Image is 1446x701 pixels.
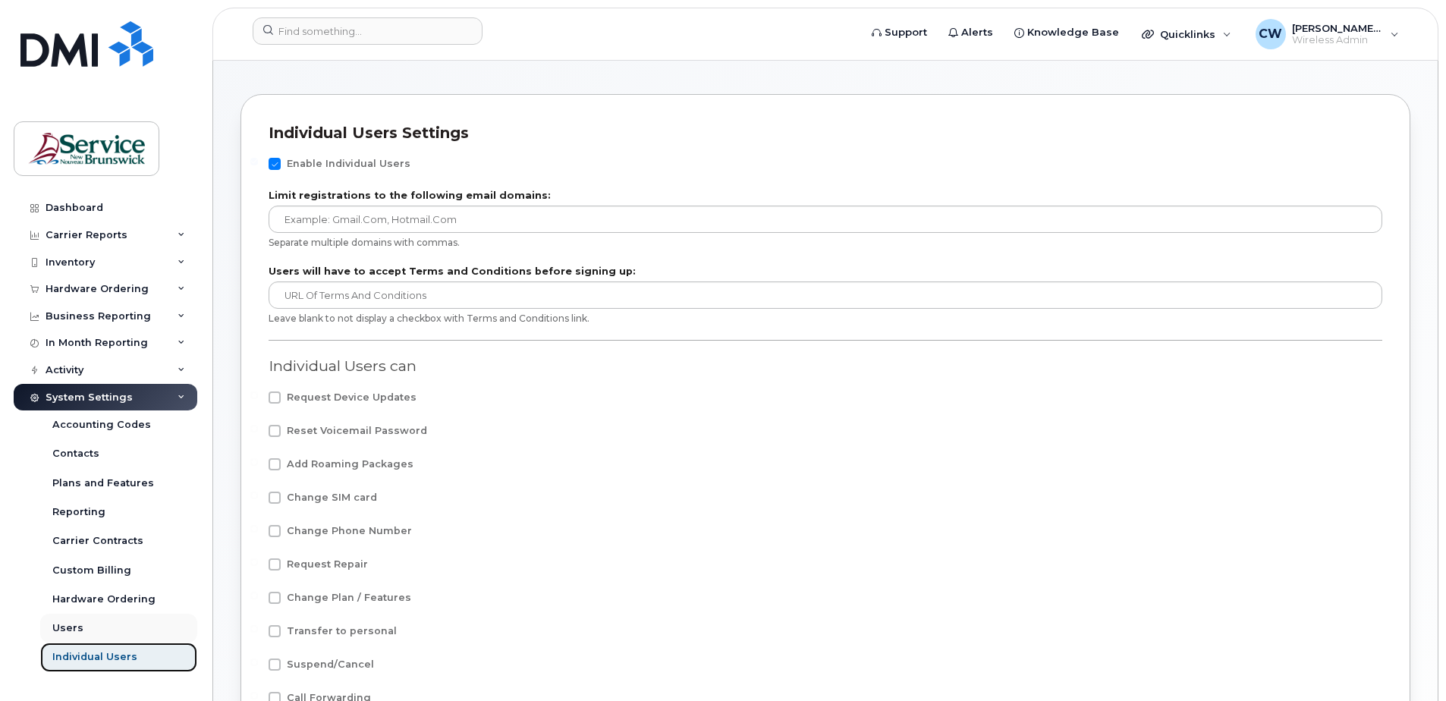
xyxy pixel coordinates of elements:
input: Enable Individual Users [250,158,258,165]
span: Suspend/Cancel [287,659,374,670]
input: Change SIM card [250,492,258,499]
div: Quicklinks [1131,19,1242,49]
span: CW [1259,25,1282,43]
input: Call Forwarding [250,692,258,699]
input: URL of Terms and Conditions [269,281,1382,309]
input: Change Phone Number [250,525,258,533]
input: Suspend/Cancel [250,659,258,666]
input: Transfer to personal [250,625,258,633]
span: Quicklinks [1160,28,1215,40]
span: Knowledge Base [1027,25,1119,40]
input: Request Repair [250,558,258,566]
span: [PERSON_NAME] (ASD-W) [1292,22,1383,34]
div: Individual Users can [269,340,1382,376]
span: Wireless Admin [1292,34,1383,46]
span: Alerts [961,25,993,40]
label: Limit registrations to the following email domains: [269,191,1382,201]
a: Alerts [938,17,1004,48]
input: Reset Voicemail Password [250,425,258,432]
div: Separate multiple domains with commas. [269,236,1382,249]
span: Reset Voicemail Password [287,425,427,436]
span: Change SIM card [287,492,377,503]
span: Transfer to personal [287,625,397,637]
span: Change Plan / Features [287,592,411,603]
span: Enable Individual Users [287,158,410,169]
input: Example: gmail.com, hotmail.com [269,206,1382,233]
div: Leave blank to not display a checkbox with Terms and Conditions link. [269,312,1382,325]
input: Change Plan / Features [250,592,258,599]
span: Support [885,25,927,40]
span: Request Device Updates [287,391,417,403]
input: Request Device Updates [250,391,258,399]
input: Add Roaming Packages [250,458,258,466]
span: Request Repair [287,558,368,570]
span: Change Phone Number [287,525,412,536]
label: Users will have to accept Terms and Conditions before signing up: [269,267,1382,277]
input: Find something... [253,17,483,45]
a: Support [861,17,938,48]
span: Add Roaming Packages [287,458,413,470]
div: Coughlin, Wendy (ASD-W) [1245,19,1410,49]
a: Knowledge Base [1004,17,1130,48]
div: Individual Users Settings [269,122,1382,144]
